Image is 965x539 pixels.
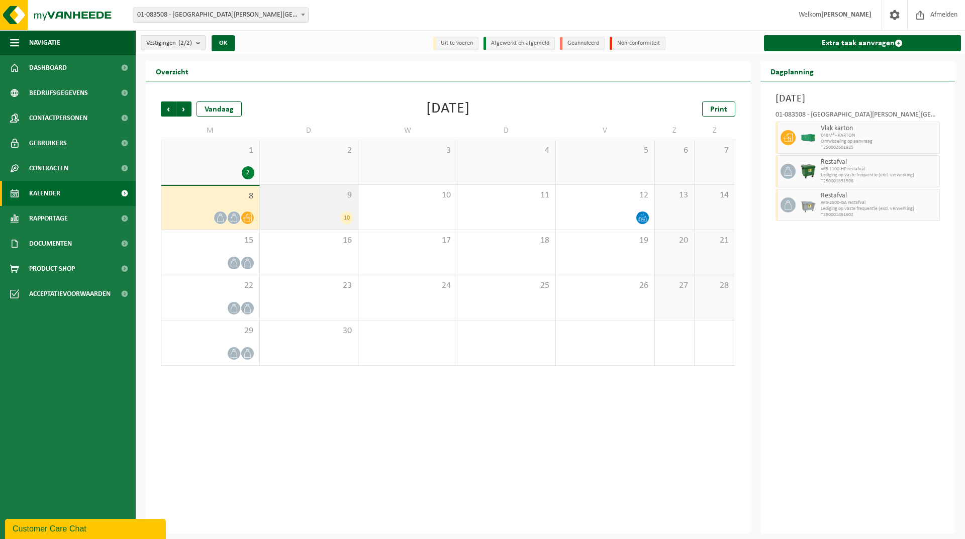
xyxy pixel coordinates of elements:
span: Bedrijfsgegevens [29,80,88,105]
span: 30 [265,326,353,337]
div: 10 [340,211,353,225]
span: Vestigingen [146,36,192,51]
li: Uit te voeren [433,37,478,50]
div: Vandaag [197,101,242,117]
span: 01-083508 - CLAYTON BELGIUM NV - BORNEM [133,8,308,22]
li: Afgewerkt en afgemeld [484,37,555,50]
span: 5 [561,145,649,156]
a: Print [702,101,735,117]
span: 01-083508 - CLAYTON BELGIUM NV - BORNEM [133,8,309,23]
span: 2 [265,145,353,156]
img: WB-1100-HPE-GN-01 [801,164,816,179]
span: Gebruikers [29,131,67,156]
button: OK [212,35,235,51]
li: Geannuleerd [560,37,605,50]
span: Lediging op vaste frequentie (excl. verwerking) [821,206,937,212]
span: 27 [660,280,690,291]
h2: Dagplanning [760,61,824,81]
span: 1 [166,145,254,156]
img: WB-2500-GAL-GY-01 [801,197,816,212]
span: 16 [265,235,353,246]
td: M [161,122,260,140]
span: Contactpersonen [29,105,87,131]
div: [DATE] [426,101,470,117]
button: Vestigingen(2/2) [141,35,206,50]
span: C40M³ - KARTON [821,133,937,139]
span: 25 [462,280,551,291]
span: Acceptatievoorwaarden [29,281,111,306]
td: Z [695,122,735,140]
td: D [457,122,556,140]
span: T250001851598 [821,178,937,184]
span: Restafval [821,192,937,200]
span: Omwisseling op aanvraag [821,139,937,145]
span: Product Shop [29,256,75,281]
span: WB-2500-GA restafval [821,200,937,206]
span: Navigatie [29,30,60,55]
h2: Overzicht [146,61,199,81]
span: 28 [700,280,729,291]
span: Contracten [29,156,68,181]
span: WB-1100-HP restafval [821,166,937,172]
span: Vlak karton [821,125,937,133]
span: 13 [660,190,690,201]
span: Restafval [821,158,937,166]
td: Z [655,122,695,140]
span: 4 [462,145,551,156]
span: 3 [363,145,452,156]
td: D [260,122,359,140]
span: 17 [363,235,452,246]
strong: [PERSON_NAME] [821,11,872,19]
span: Rapportage [29,206,68,231]
h3: [DATE] [776,91,940,106]
span: 20 [660,235,690,246]
div: 01-083508 - [GEOGRAPHIC_DATA][PERSON_NAME][GEOGRAPHIC_DATA] [GEOGRAPHIC_DATA] - [GEOGRAPHIC_DATA] [776,112,940,122]
span: 8 [166,191,254,202]
span: 22 [166,280,254,291]
span: Documenten [29,231,72,256]
td: V [556,122,655,140]
span: 24 [363,280,452,291]
span: Volgende [176,101,191,117]
a: Extra taak aanvragen [764,35,961,51]
li: Non-conformiteit [610,37,665,50]
span: 23 [265,280,353,291]
td: W [358,122,457,140]
span: 14 [700,190,729,201]
span: 21 [700,235,729,246]
span: Print [710,105,727,114]
span: Dashboard [29,55,67,80]
span: 10 [363,190,452,201]
span: 9 [265,190,353,201]
span: 29 [166,326,254,337]
span: Vorige [161,101,176,117]
span: 6 [660,145,690,156]
iframe: chat widget [5,517,168,539]
span: 15 [166,235,254,246]
span: Kalender [29,181,60,206]
span: 26 [561,280,649,291]
span: 11 [462,190,551,201]
span: 18 [462,235,551,246]
div: 2 [242,166,254,179]
span: 7 [700,145,729,156]
img: HK-XC-40-GN-00 [801,134,816,142]
span: T250002601925 [821,145,937,151]
span: 19 [561,235,649,246]
span: T250001851602 [821,212,937,218]
span: 12 [561,190,649,201]
span: Lediging op vaste frequentie (excl. verwerking) [821,172,937,178]
count: (2/2) [178,40,192,46]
